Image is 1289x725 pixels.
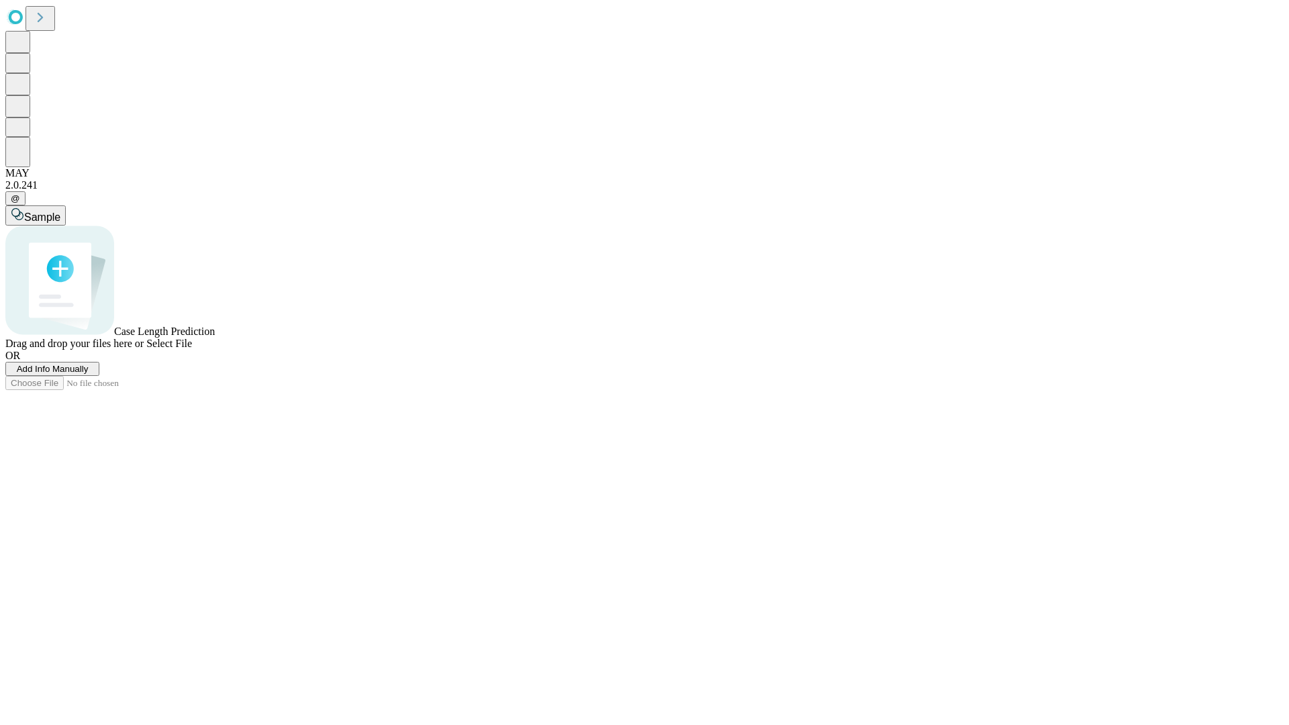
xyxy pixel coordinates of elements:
span: Case Length Prediction [114,326,215,337]
span: OR [5,350,20,361]
button: Add Info Manually [5,362,99,376]
span: Sample [24,211,60,223]
button: Sample [5,205,66,226]
span: @ [11,193,20,203]
span: Drag and drop your files here or [5,338,144,349]
span: Select File [146,338,192,349]
div: 2.0.241 [5,179,1284,191]
button: @ [5,191,26,205]
div: MAY [5,167,1284,179]
span: Add Info Manually [17,364,89,374]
